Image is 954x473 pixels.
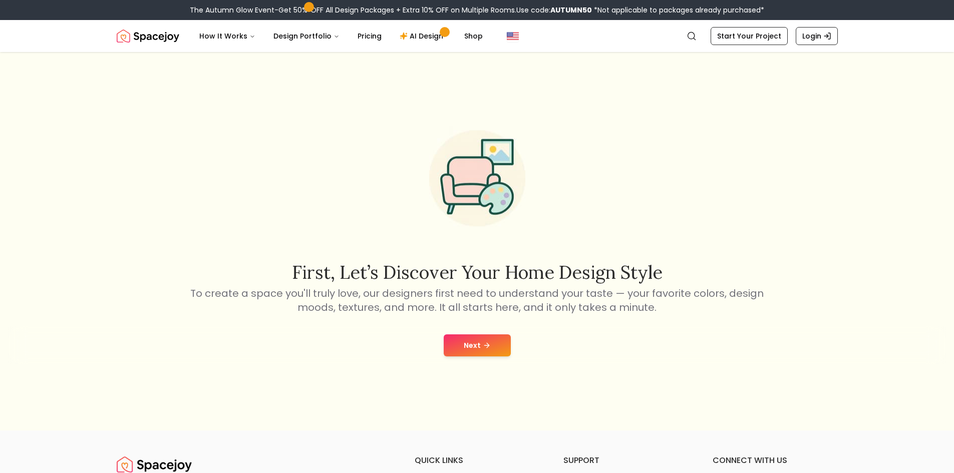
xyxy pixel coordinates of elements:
a: Pricing [350,26,390,46]
img: Spacejoy Logo [117,26,179,46]
button: Design Portfolio [265,26,348,46]
b: AUTUMN50 [550,5,592,15]
h6: connect with us [713,454,838,466]
img: Start Style Quiz Illustration [413,114,541,242]
button: How It Works [191,26,263,46]
nav: Global [117,20,838,52]
span: *Not applicable to packages already purchased* [592,5,764,15]
a: Start Your Project [711,27,788,45]
a: Shop [456,26,491,46]
img: United States [507,30,519,42]
h6: quick links [415,454,540,466]
nav: Main [191,26,491,46]
a: AI Design [392,26,454,46]
p: To create a space you'll truly love, our designers first need to understand your taste — your fav... [189,286,766,314]
a: Login [796,27,838,45]
div: The Autumn Glow Event-Get 50% OFF All Design Packages + Extra 10% OFF on Multiple Rooms. [190,5,764,15]
span: Use code: [516,5,592,15]
button: Next [444,334,511,356]
a: Spacejoy [117,26,179,46]
h6: support [563,454,689,466]
h2: First, let’s discover your home design style [189,262,766,282]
